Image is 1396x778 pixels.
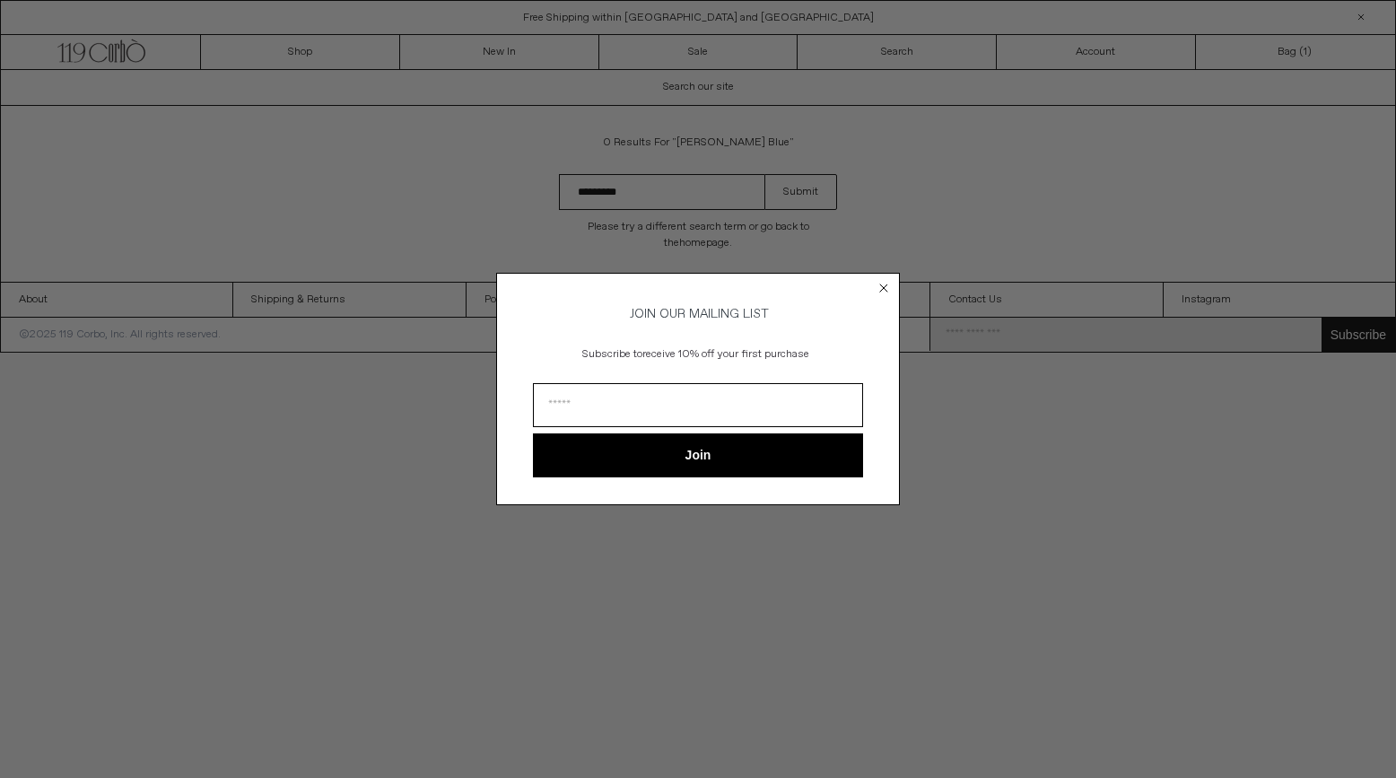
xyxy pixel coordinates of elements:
button: Close dialog [875,279,893,297]
span: receive 10% off your first purchase [642,347,809,362]
span: Subscribe to [582,347,642,362]
button: Join [533,433,863,477]
input: Email [533,383,863,427]
span: JOIN OUR MAILING LIST [627,306,769,322]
